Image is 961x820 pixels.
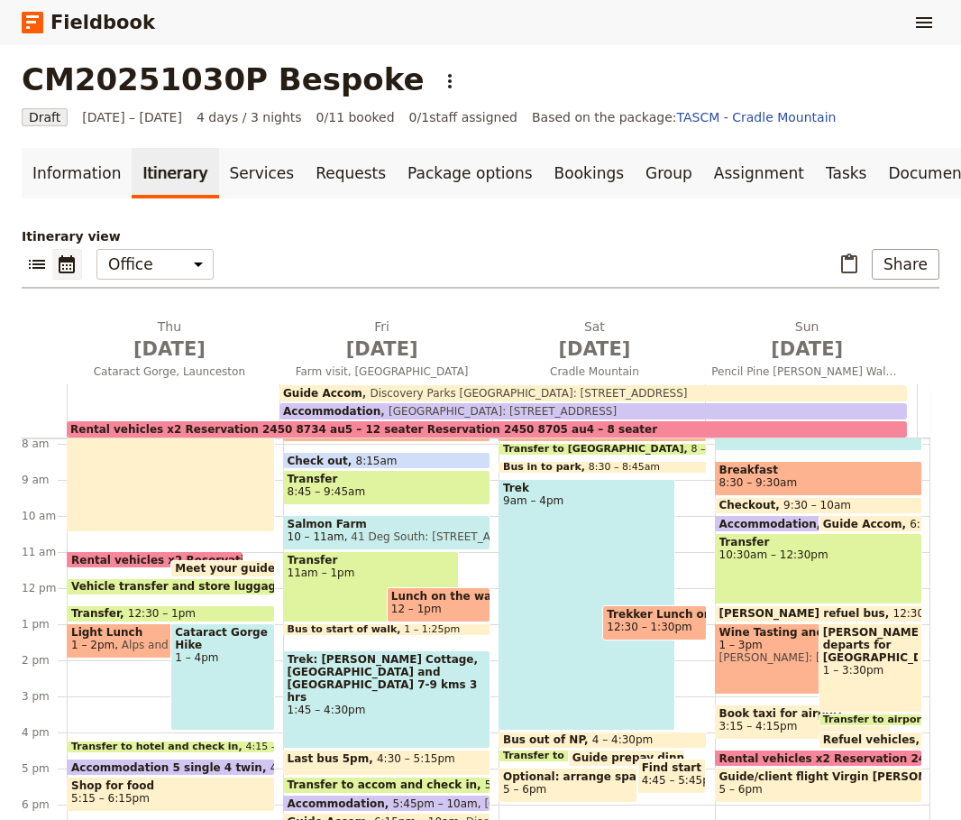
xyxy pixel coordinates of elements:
[499,750,617,762] div: Transfer to accom4:30 – 4:45pm
[22,249,52,280] button: List view
[823,626,918,664] span: [PERSON_NAME] departs for [GEOGRAPHIC_DATA].
[819,515,922,532] div: Guide Accom6:15pm – 10am
[283,750,491,776] div: Last bus 5pm4:30 – 5:15pm
[114,639,409,651] span: Alps and Amici - [STREET_ADDRESS][PERSON_NAME]
[283,470,491,505] div: Transfer8:45 – 9:45am
[642,761,702,774] span: Find start of trail for tmr
[409,108,517,126] span: 0 / 1 staff assigned
[283,452,491,469] div: Check out8:15am
[704,364,910,379] span: Pencil Pine [PERSON_NAME] Walk, Winery Lunch
[503,462,589,473] span: Bus in to park
[22,725,67,740] div: 4 pm
[719,476,798,489] span: 8:30 – 9:30am
[22,797,67,812] div: 6 pm
[719,626,887,639] span: Wine Tasting and Lunch
[288,473,487,485] span: Transfer
[288,779,485,791] span: Transfer to accom and check in
[485,779,563,791] span: 5:15 – 5:45pm
[703,148,815,198] a: Assignment
[67,759,275,776] div: Accommodation 5 single 4 twin4:45pm
[492,318,705,384] button: Sat [DATE]Cradle Mountain
[175,651,270,664] span: 1 – 4pm
[288,653,487,704] span: Trek: [PERSON_NAME] Cottage, [GEOGRAPHIC_DATA] and [GEOGRAPHIC_DATA] 7-9 kms 3 hrs
[503,783,546,796] span: 5 – 6pm
[22,108,68,126] span: Draft
[602,605,706,640] div: Trekker Lunch on route12:30 – 1:30pm
[67,623,243,659] div: Light Lunch1 – 2pmAlps and Amici - [STREET_ADDRESS][PERSON_NAME]
[288,554,455,567] span: Transfer
[22,437,67,451] div: 8 am
[71,626,239,639] span: Light Lunch
[288,518,487,530] span: Salmon Farm
[592,733,654,746] span: 4 – 4:30pm
[819,714,922,726] div: Transfer to airport
[711,336,902,363] span: [DATE]
[219,148,306,198] a: Services
[607,621,691,633] span: 12:30 – 1:30pm
[492,364,698,379] span: Cradle Mountain
[719,464,919,476] span: Breakfast
[783,499,851,511] span: 9:30 – 10am
[22,545,67,559] div: 11 am
[499,443,707,456] div: Transfer to [GEOGRAPHIC_DATA]8 – 8:15am
[283,515,491,550] div: Salmon Farm10 – 11am41 Deg South: [STREET_ADDRESS][US_STATE]
[22,581,67,595] div: 12 pm
[283,551,460,622] div: Transfer11am – 1pm
[607,608,701,621] span: Trekker Lunch on route
[197,108,302,126] span: 4 days / 3 nights
[22,617,67,631] div: 1 pm
[715,705,892,740] div: Book taxi for airport3:15 – 4:15pm
[22,227,939,245] p: Itinerary view
[288,752,377,765] span: Last bus 5pm
[70,423,657,436] span: Rental vehicles x2 Reservation 2450 8734 au5 – 12 seater Reservation 2450 8705 au4 – 8 seater
[288,704,487,716] span: 1:45 – 4:30pm
[819,623,922,713] div: [PERSON_NAME] departs for [GEOGRAPHIC_DATA].1 – 3:30pm
[677,110,837,124] a: TASCM - Cradle Mountain
[279,385,907,401] div: Guide AccomDiscovery Parks [GEOGRAPHIC_DATA]: [STREET_ADDRESS]
[71,761,270,773] span: Accommodation 5 single 4 twin
[71,607,128,620] span: Transfer
[22,509,67,523] div: 10 am
[823,664,918,677] span: 1 – 3:30pm
[391,603,442,615] span: 12 – 1pm
[893,607,961,620] span: 12:30 – 1pm
[719,536,919,548] span: Transfer
[823,518,910,530] span: Guide Accom
[316,108,395,126] span: 0/11 booked
[503,482,671,494] span: Trek
[715,461,923,496] div: Breakfast8:30 – 9:30am
[71,742,245,752] span: Transfer to hotel and check in
[82,108,182,126] span: [DATE] – [DATE]
[544,148,635,198] a: Bookings
[715,768,923,803] div: Guide/client flight Virgin [PERSON_NAME] #CTISGD 6.50pm5 – 6pm
[499,318,691,363] h2: Sat
[503,751,610,761] span: Transfer to accom
[287,318,478,363] h2: Fri
[719,639,887,651] span: 1 – 3pm
[637,759,707,794] div: Find start of trail for tmr4:45 – 5:45pm
[71,792,150,805] span: 5:15 – 6:15pm
[22,148,132,198] a: Information
[715,623,892,695] div: Wine Tasting and Lunch1 – 3pm[PERSON_NAME]: [STREET_ADDRESS]
[478,797,713,809] span: [GEOGRAPHIC_DATA]: [STREET_ADDRESS]
[288,485,366,498] span: 8:45 – 9:45am
[22,61,424,97] h1: CM20251030P Bespoke
[719,707,887,720] span: Book taxi for airport
[719,651,887,664] span: [PERSON_NAME]: [STREET_ADDRESS]
[377,752,455,773] span: 4:30 – 5:15pm
[74,318,265,363] h2: Thu
[283,795,491,812] div: Accommodation5:45pm – 10am[GEOGRAPHIC_DATA]: [STREET_ADDRESS]
[499,479,675,731] div: Trek9am – 4pm
[691,444,747,455] span: 8 – 8:15am
[499,732,707,749] div: Bus out of NP4 – 4:30pm
[279,403,907,419] div: Accommodation[GEOGRAPHIC_DATA]: [STREET_ADDRESS]
[67,318,279,384] button: Thu [DATE]Cataract Gorge, Launceston
[71,554,664,566] span: Rental vehicles x2 Reservation 2450 8734 au5 – 12 seater Reservation 2450 8705 au4 – 8 seater
[503,444,691,455] span: Transfer to [GEOGRAPHIC_DATA]
[719,783,763,796] span: 5 – 6pm
[283,405,380,418] span: Accommodation
[711,318,902,363] h2: Sun
[503,770,633,783] span: Optional: arrange spa treatment
[715,533,923,604] div: Transfer10:30am – 12:30pm
[499,768,637,803] div: Optional: arrange spa treatment5 – 6pm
